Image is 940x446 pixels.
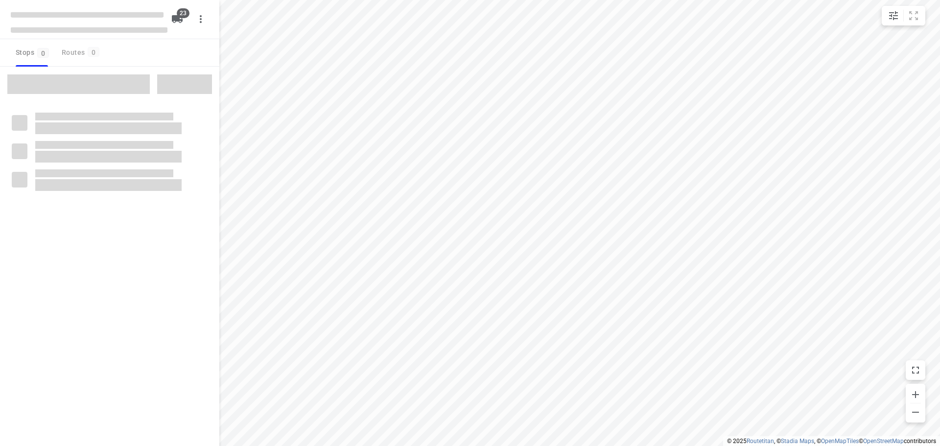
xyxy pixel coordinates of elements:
[882,6,925,25] div: small contained button group
[727,438,936,445] li: © 2025 , © , © © contributors
[863,438,904,445] a: OpenStreetMap
[821,438,859,445] a: OpenMapTiles
[884,6,903,25] button: Map settings
[781,438,814,445] a: Stadia Maps
[747,438,774,445] a: Routetitan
